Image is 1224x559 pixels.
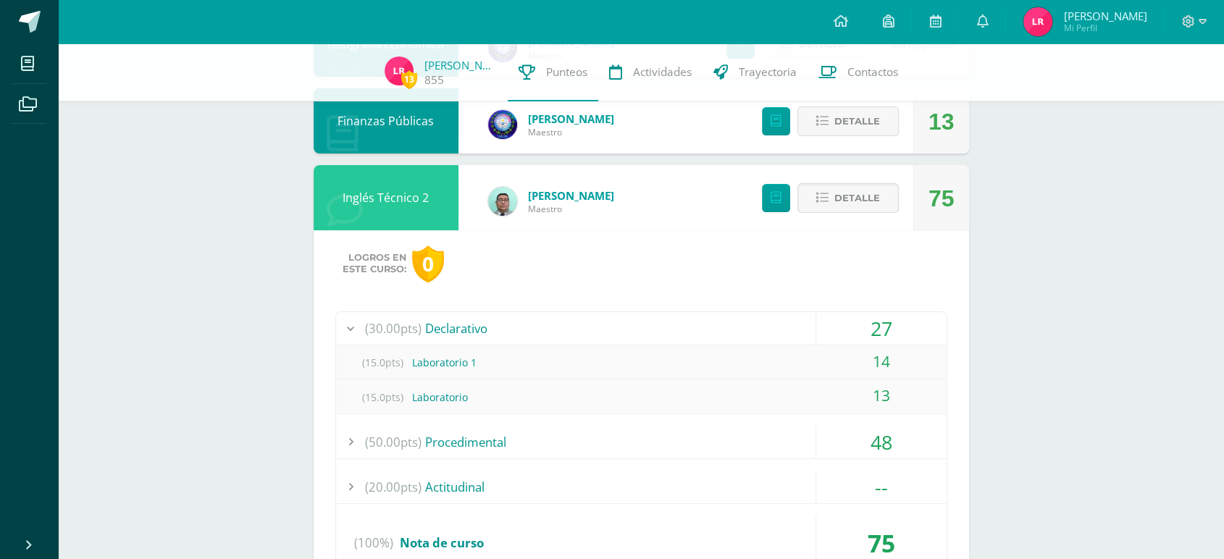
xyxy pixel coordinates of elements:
[528,126,614,138] span: Maestro
[633,64,692,80] span: Actividades
[488,110,517,139] img: 38991008722c8d66f2d85f4b768620e4.png
[400,534,484,551] span: Nota de curso
[1063,22,1147,34] span: Mi Perfil
[424,72,444,88] a: 855
[336,381,947,413] div: Laboratorio
[412,245,444,282] div: 0
[834,185,880,211] span: Detalle
[343,252,406,275] span: Logros en este curso:
[929,89,955,154] div: 13
[847,64,898,80] span: Contactos
[797,106,899,136] button: Detalle
[546,64,587,80] span: Punteos
[401,70,417,88] span: 13
[528,203,614,215] span: Maestro
[424,58,497,72] a: [PERSON_NAME]
[528,188,614,203] a: [PERSON_NAME]
[816,345,947,378] div: 14
[797,183,899,213] button: Detalle
[816,426,947,458] div: 48
[354,381,412,413] span: (15.0pts)
[739,64,797,80] span: Trayectoria
[834,108,880,135] span: Detalle
[488,187,517,216] img: d4d564538211de5578f7ad7a2fdd564e.png
[508,43,598,101] a: Punteos
[1063,9,1147,23] span: [PERSON_NAME]
[365,471,422,503] span: (20.00pts)
[808,43,909,101] a: Contactos
[336,312,947,345] div: Declarativo
[528,112,614,126] a: [PERSON_NAME]
[385,56,414,85] img: 964ca9894ede580144e497e08e3aa946.png
[336,426,947,458] div: Procedimental
[314,88,458,154] div: Finanzas Públicas
[336,471,947,503] div: Actitudinal
[336,346,947,379] div: Laboratorio 1
[365,312,422,345] span: (30.00pts)
[816,312,947,345] div: 27
[816,379,947,412] div: 13
[354,346,412,379] span: (15.0pts)
[929,166,955,231] div: 75
[314,165,458,230] div: Inglés Técnico 2
[816,471,947,503] div: --
[598,43,703,101] a: Actividades
[365,426,422,458] span: (50.00pts)
[1023,7,1052,36] img: 964ca9894ede580144e497e08e3aa946.png
[703,43,808,101] a: Trayectoria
